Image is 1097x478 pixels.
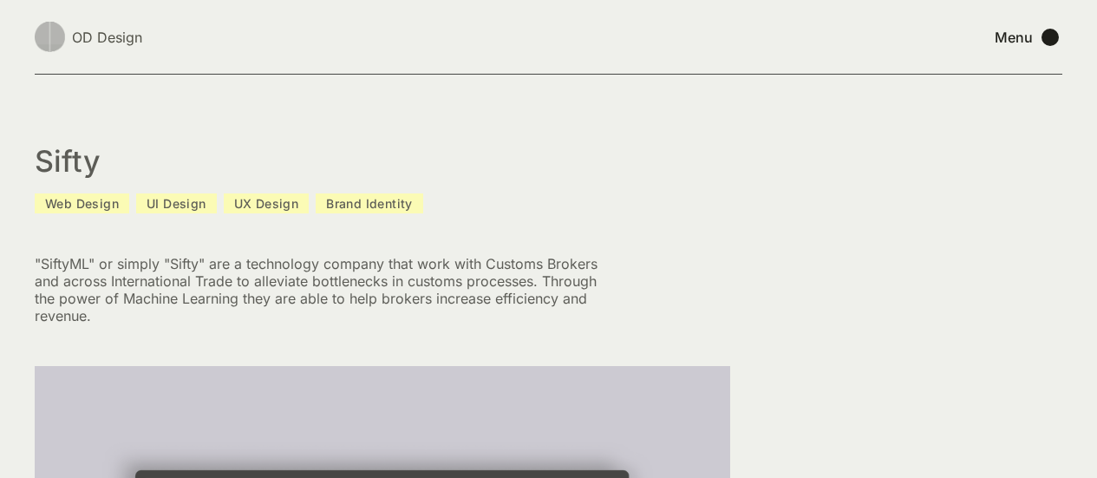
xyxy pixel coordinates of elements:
[72,27,142,48] div: OD Design
[316,193,423,214] a: Brand Identity
[224,193,310,214] a: UX Design
[35,255,598,324] div: "SiftyML" or simply "Sifty" are a technology company that work with Customs Brokers and across In...
[35,22,142,52] a: OD Design
[136,193,217,214] a: UI Design
[995,29,1033,46] div: Menu
[995,29,1062,46] div: menu
[35,144,598,180] h2: Sifty
[35,193,129,214] a: Web Design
